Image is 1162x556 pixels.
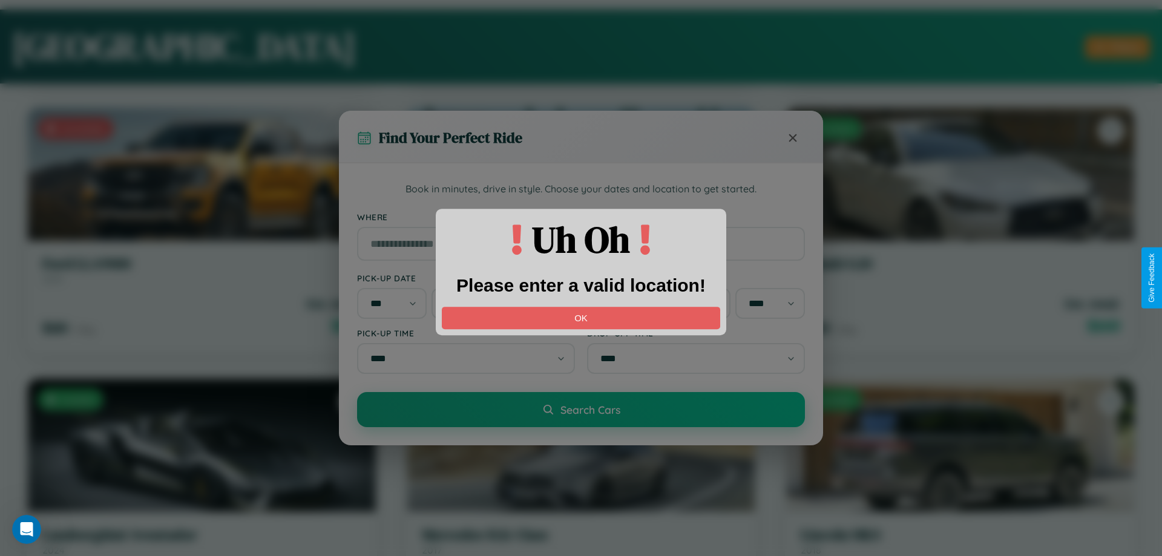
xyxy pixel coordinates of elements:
[379,128,522,148] h3: Find Your Perfect Ride
[587,273,805,283] label: Drop-off Date
[357,182,805,197] p: Book in minutes, drive in style. Choose your dates and location to get started.
[587,328,805,338] label: Drop-off Time
[357,212,805,222] label: Where
[357,273,575,283] label: Pick-up Date
[560,403,620,416] span: Search Cars
[357,328,575,338] label: Pick-up Time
